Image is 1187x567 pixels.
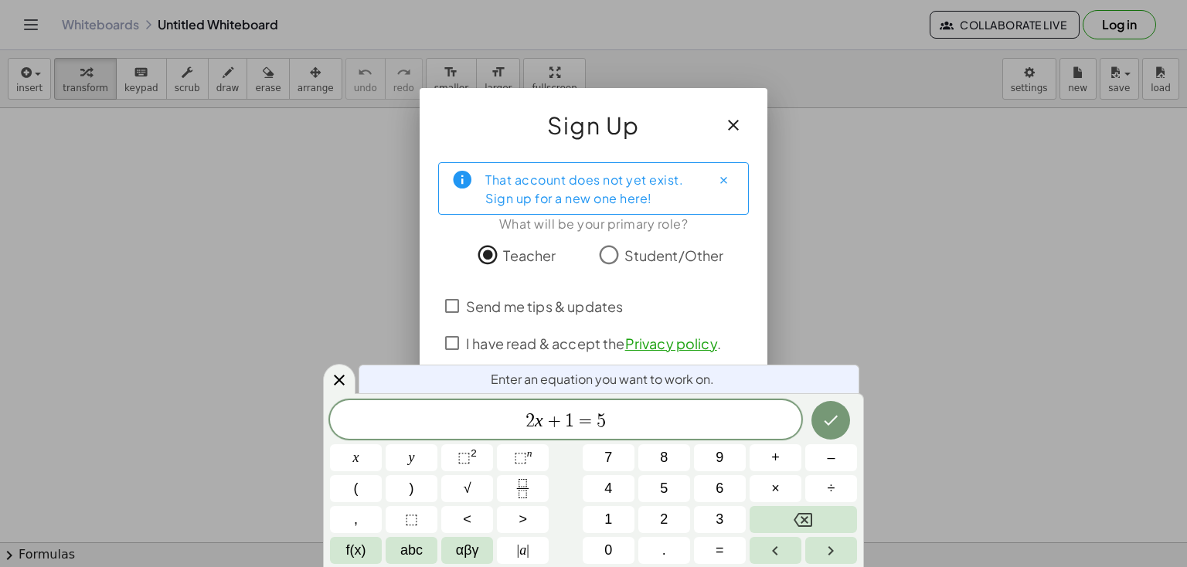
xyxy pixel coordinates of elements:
span: = [574,412,597,430]
button: 3 [694,506,746,533]
button: 6 [694,475,746,502]
button: Greek alphabet [441,537,493,564]
span: 1 [565,412,574,430]
span: √ [464,478,471,499]
button: Fraction [497,475,549,502]
div: What will be your primary role? [438,215,749,233]
button: Equals [694,537,746,564]
button: Done [811,401,850,440]
span: × [771,478,780,499]
sup: 2 [471,447,477,459]
span: > [519,509,527,530]
button: x [330,444,382,471]
button: 7 [583,444,634,471]
span: 3 [716,509,723,530]
button: Less than [441,506,493,533]
span: 5 [597,412,606,430]
button: 9 [694,444,746,471]
button: Absolute value [497,537,549,564]
span: abc [400,540,423,561]
span: Student/Other [624,245,724,266]
button: , [330,506,382,533]
span: | [517,542,520,558]
span: Send me tips & updates [466,296,623,317]
span: < [463,509,471,530]
var: x [535,410,543,430]
span: f(x) [346,540,366,561]
span: ⬚ [457,450,471,465]
button: Close [711,168,736,192]
span: 8 [660,447,668,468]
span: Sign Up [547,107,640,144]
span: 4 [604,478,612,499]
button: 5 [638,475,690,502]
span: ⬚ [514,450,527,465]
button: Placeholder [386,506,437,533]
span: – [827,447,835,468]
button: y [386,444,437,471]
span: 2 [660,509,668,530]
span: Teacher [503,245,556,266]
span: = [716,540,724,561]
button: Plus [750,444,801,471]
span: ÷ [828,478,835,499]
span: ) [410,478,414,499]
sup: n [527,447,532,459]
span: ( [354,478,359,499]
button: ) [386,475,437,502]
button: ( [330,475,382,502]
span: y [409,447,415,468]
button: Alphabet [386,537,437,564]
button: . [638,537,690,564]
button: Square root [441,475,493,502]
button: 0 [583,537,634,564]
span: αβγ [456,540,479,561]
button: 8 [638,444,690,471]
span: 0 [604,540,612,561]
span: 5 [660,478,668,499]
span: 2 [525,412,535,430]
span: + [771,447,780,468]
button: 1 [583,506,634,533]
span: , [354,509,358,530]
button: Divide [805,475,857,502]
span: x [353,447,359,468]
button: Greater than [497,506,549,533]
span: a [517,540,529,561]
div: That account does not yet exist. Sign up for a new one here! [485,169,699,208]
button: Left arrow [750,537,801,564]
span: 7 [604,447,612,468]
span: Enter an equation you want to work on. [491,370,714,389]
button: Minus [805,444,857,471]
span: 9 [716,447,723,468]
span: 1 [604,509,612,530]
button: 2 [638,506,690,533]
button: Superscript [497,444,549,471]
button: Functions [330,537,382,564]
button: 4 [583,475,634,502]
button: Backspace [750,506,857,533]
span: + [543,412,566,430]
span: . [662,540,666,561]
span: I have read & accept the . [466,333,721,354]
button: Right arrow [805,537,857,564]
a: Privacy policy [625,334,717,352]
span: 6 [716,478,723,499]
button: Squared [441,444,493,471]
span: ⬚ [405,509,418,530]
span: | [526,542,529,558]
button: Times [750,475,801,502]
